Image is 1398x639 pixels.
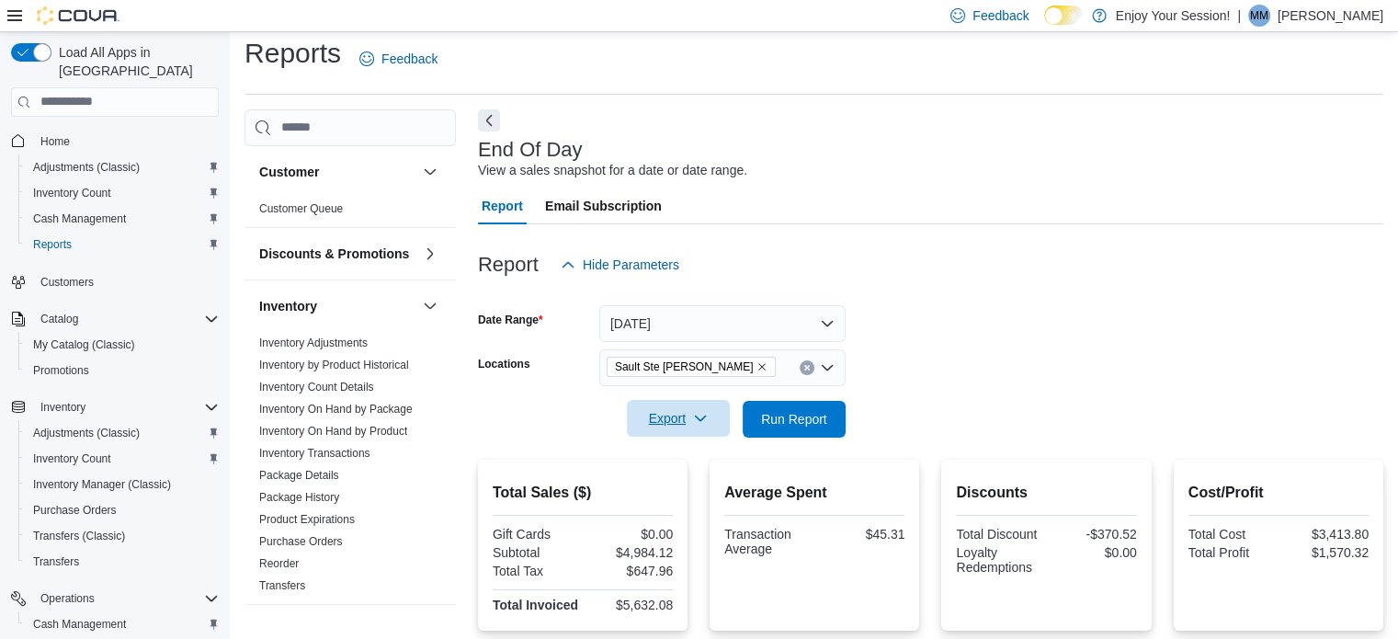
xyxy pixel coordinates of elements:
a: Inventory by Product Historical [259,359,409,371]
a: My Catalog (Classic) [26,334,142,356]
span: Promotions [26,359,219,382]
button: Home [4,128,226,154]
div: Meghan Monk [1248,5,1270,27]
span: Inventory Transactions [259,446,370,461]
span: Purchase Orders [26,499,219,521]
div: Gift Cards [493,527,579,542]
button: Customers [4,268,226,295]
a: Inventory Count [26,182,119,204]
div: Total Tax [493,564,579,578]
button: Discounts & Promotions [259,245,415,263]
div: -$370.52 [1051,527,1137,542]
h3: Report [478,254,539,276]
a: Inventory Count Details [259,381,374,394]
button: Remove Sault Ste Marie from selection in this group [756,361,767,372]
span: Package Details [259,468,339,483]
span: Inventory Count [26,448,219,470]
h3: End Of Day [478,139,583,161]
button: Operations [4,586,226,611]
span: Feedback [381,50,438,68]
div: Total Cost [1188,527,1275,542]
a: Reorder [259,557,299,570]
h2: Discounts [956,482,1136,504]
span: Customers [33,270,219,293]
span: Product Expirations [259,512,355,527]
span: Operations [40,591,95,606]
a: Package Details [259,469,339,482]
button: Transfers (Classic) [18,523,226,549]
a: Customer Queue [259,202,343,215]
span: Load All Apps in [GEOGRAPHIC_DATA] [51,43,219,80]
span: Adjustments (Classic) [33,160,140,175]
button: Clear input [800,360,814,375]
img: Cova [37,6,119,25]
a: Transfers (Classic) [26,525,132,547]
span: Dark Mode [1044,25,1045,26]
div: Customer [244,198,456,227]
h2: Total Sales ($) [493,482,673,504]
button: Cash Management [18,206,226,232]
button: Hide Parameters [553,246,687,283]
span: Run Report [761,410,827,428]
button: Catalog [33,308,85,330]
span: Inventory Count [33,451,111,466]
a: Inventory Count [26,448,119,470]
a: Adjustments (Classic) [26,156,147,178]
button: Customer [259,163,415,181]
a: Product Expirations [259,513,355,526]
span: Inventory [40,400,85,415]
button: Inventory [419,295,441,317]
span: Export [638,400,719,437]
span: Inventory On Hand by Package [259,402,413,416]
div: Subtotal [493,545,579,560]
span: Inventory On Hand by Product [259,424,407,439]
span: Transfers [26,551,219,573]
a: Feedback [352,40,445,77]
p: [PERSON_NAME] [1278,5,1383,27]
p: Enjoy Your Session! [1116,5,1231,27]
div: $45.31 [818,527,904,542]
a: Home [33,131,77,153]
a: Reports [26,234,79,256]
button: [DATE] [599,305,846,342]
span: My Catalog (Classic) [33,337,135,352]
span: Catalog [40,312,78,326]
button: Catalog [4,306,226,332]
a: Customers [33,271,101,293]
button: My Catalog (Classic) [18,332,226,358]
span: Email Subscription [545,188,662,224]
button: Inventory [259,297,415,315]
button: Export [627,400,730,437]
div: $0.00 [1051,545,1137,560]
button: Run Report [743,401,846,438]
span: Cash Management [33,617,126,632]
span: Transfers [33,554,79,569]
span: Adjustments (Classic) [26,422,219,444]
button: Open list of options [820,360,835,375]
button: Transfers [18,549,226,575]
span: Inventory Manager (Classic) [26,474,219,496]
button: Inventory Count [18,180,226,206]
button: Promotions [18,358,226,383]
span: Package History [259,490,339,505]
label: Date Range [478,313,543,327]
span: Report [482,188,523,224]
button: Customer [419,161,441,183]
span: Customers [40,275,94,290]
span: Reports [33,237,72,252]
a: Package History [259,491,339,504]
span: Home [33,130,219,153]
a: Adjustments (Classic) [26,422,147,444]
span: Hide Parameters [583,256,679,274]
span: Inventory Count Details [259,380,374,394]
span: Operations [33,588,219,610]
button: Adjustments (Classic) [18,420,226,446]
div: $1,570.32 [1282,545,1369,560]
span: Purchase Orders [259,534,343,549]
div: Transaction Average [724,527,811,556]
span: Cash Management [26,613,219,635]
p: | [1237,5,1241,27]
div: Loyalty Redemptions [956,545,1042,575]
span: Feedback [972,6,1029,25]
span: Home [40,134,70,149]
